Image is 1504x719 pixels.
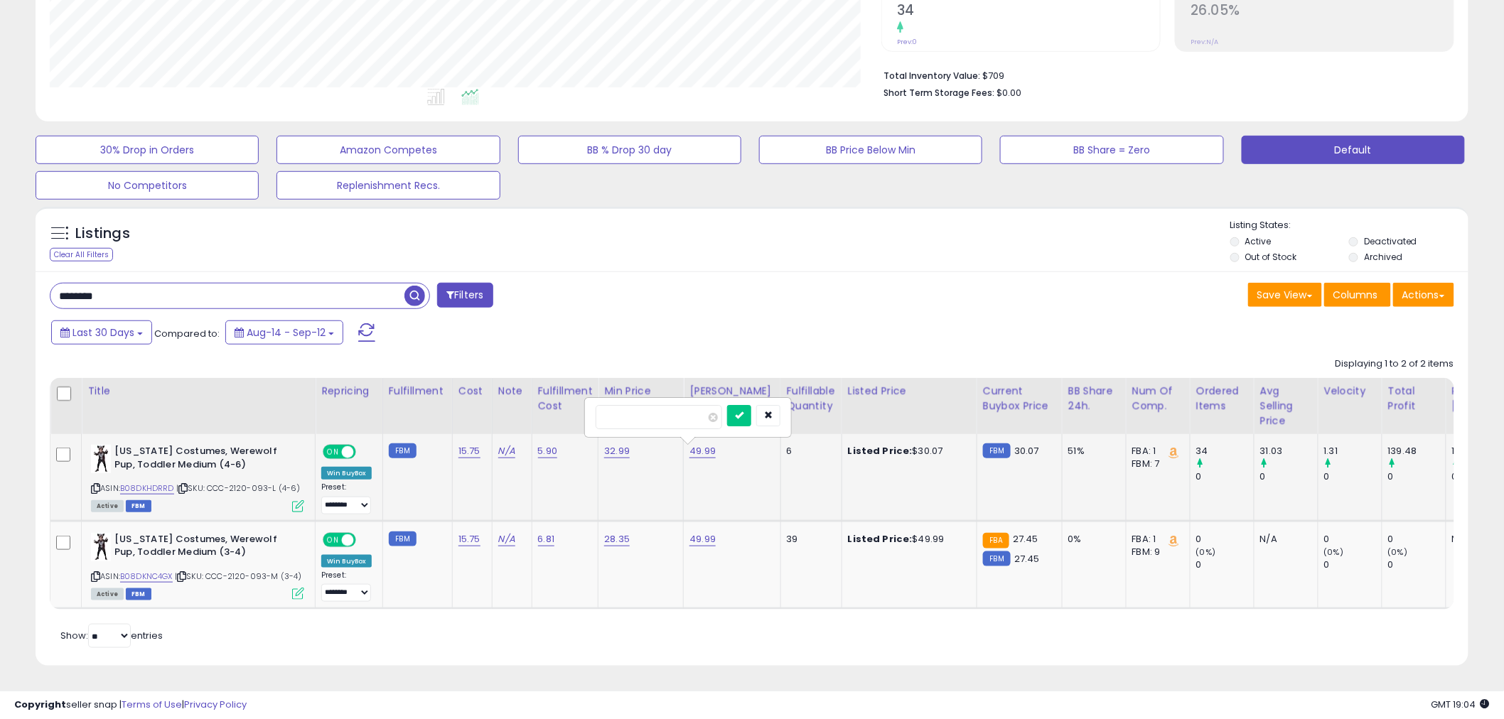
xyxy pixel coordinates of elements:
label: Active [1245,235,1272,247]
label: Archived [1364,251,1402,263]
span: | SKU: CCC-2120-093-M (3-4) [175,571,302,582]
span: Aug-14 - Sep-12 [247,325,326,340]
div: Fulfillment Cost [538,384,593,413]
small: Prev: N/A [1191,38,1218,46]
h2: 26.05% [1191,2,1454,21]
span: All listings currently available for purchase on Amazon [91,500,124,512]
div: $49.99 [848,533,966,546]
div: Cost [458,384,486,399]
span: 30.07 [1014,444,1039,458]
div: 0 [1196,533,1254,546]
div: Fulfillable Quantity [787,384,836,413]
div: Win BuyBox [321,555,372,568]
span: All listings currently available for purchase on Amazon [91,588,124,600]
small: FBM [389,531,417,546]
a: N/A [498,532,515,546]
b: Listed Price: [848,532,913,546]
small: FBA [983,533,1009,548]
span: OFF [354,534,377,546]
div: Repricing [321,384,377,399]
div: 1.31 [1324,445,1382,458]
a: 28.35 [604,532,630,546]
button: 30% Drop in Orders [36,136,259,164]
div: 0 [1324,533,1382,546]
div: Listed Price [848,384,971,399]
a: 6.81 [538,532,555,546]
h2: 34 [897,2,1160,21]
a: 49.99 [689,532,716,546]
b: Listed Price: [848,444,913,458]
div: FBM: 7 [1132,458,1179,470]
span: Columns [1333,288,1378,302]
div: 0 [1196,470,1254,483]
div: Min Price [604,384,677,399]
button: BB % Drop 30 day [518,136,741,164]
small: (0%) [1388,546,1408,558]
span: FBM [126,500,151,512]
div: Ordered Items [1196,384,1248,413]
div: Preset: [321,482,372,514]
b: [US_STATE] Costumes, Werewolf Pup, Toddler Medium (4-6) [114,445,287,475]
div: 0 [1388,470,1446,483]
button: No Competitors [36,171,259,200]
div: 31.03 [1260,445,1318,458]
div: 0 [1388,533,1446,546]
a: Privacy Policy [184,698,247,711]
div: Velocity [1324,384,1376,399]
b: [US_STATE] Costumes, Werewolf Pup, Toddler Medium (3-4) [114,533,287,563]
div: Title [87,384,309,399]
div: 51% [1068,445,1115,458]
img: 41kJ3tw1ncL._SL40_.jpg [91,533,111,561]
div: Preset: [321,571,372,602]
label: Out of Stock [1245,251,1297,263]
a: B08DKNC4GX [120,571,173,583]
div: 0 [1260,470,1318,483]
div: ASIN: [91,445,304,511]
small: (0%) [1196,546,1216,558]
div: 0 [1388,558,1446,571]
span: 27.45 [1014,552,1040,566]
div: FBA: 1 [1132,533,1179,546]
div: seller snap | | [14,698,247,712]
div: FBM: 9 [1132,546,1179,558]
strong: Copyright [14,698,66,711]
div: Win BuyBox [321,467,372,480]
div: 6 [787,445,831,458]
button: Actions [1393,283,1454,307]
div: N/A [1260,533,1307,546]
button: Replenishment Recs. [276,171,500,200]
small: Prev: 0 [897,38,917,46]
a: Terms of Use [122,698,182,711]
a: B08DKHDRRD [120,482,174,494]
button: BB Share = Zero [1000,136,1223,164]
div: Total Profit [1388,384,1440,413]
div: [PERSON_NAME] [689,384,774,399]
span: | SKU: CCC-2120-093-L (4-6) [176,482,301,494]
div: Avg Selling Price [1260,384,1312,428]
li: $709 [883,66,1444,83]
div: Num of Comp. [1132,384,1184,413]
div: 0 [1196,558,1254,571]
button: Default [1242,136,1465,164]
a: 15.75 [458,532,480,546]
div: Fulfillment [389,384,446,399]
small: FBM [389,443,417,458]
button: Columns [1324,283,1391,307]
span: 2025-10-14 19:04 GMT [1432,698,1490,711]
div: $30.07 [848,445,966,458]
small: FBM [983,551,1011,566]
div: 39 [787,533,831,546]
div: Displaying 1 to 2 of 2 items [1336,357,1454,371]
a: 49.99 [689,444,716,458]
div: 0 [1324,470,1382,483]
b: Short Term Storage Fees: [883,87,994,99]
div: 34 [1196,445,1254,458]
button: BB Price Below Min [759,136,982,164]
span: $0.00 [997,86,1021,99]
button: Save View [1248,283,1322,307]
span: Last 30 Days [72,325,134,340]
span: OFF [354,446,377,458]
span: ON [324,446,342,458]
button: Amazon Competes [276,136,500,164]
span: Show: entries [60,629,163,642]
